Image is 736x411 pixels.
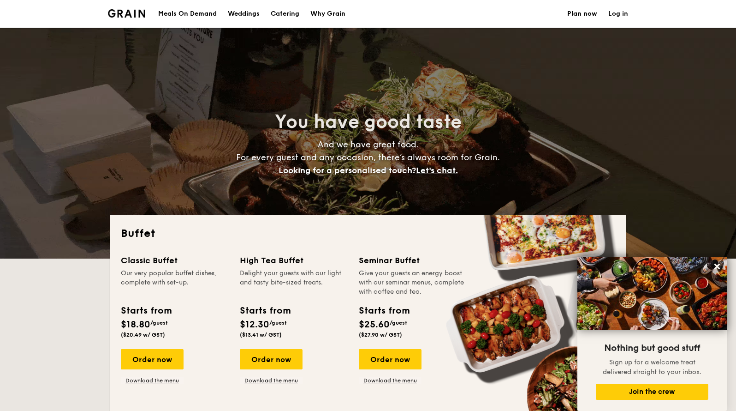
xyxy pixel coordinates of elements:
[275,111,462,133] span: You have good taste
[596,384,708,400] button: Join the crew
[240,269,348,296] div: Delight your guests with our light and tasty bite-sized treats.
[603,358,701,376] span: Sign up for a welcome treat delivered straight to your inbox.
[240,332,282,338] span: ($13.41 w/ GST)
[359,377,421,384] a: Download the menu
[359,304,409,318] div: Starts from
[240,319,269,330] span: $12.30
[359,254,467,267] div: Seminar Buffet
[121,377,184,384] a: Download the menu
[604,343,700,354] span: Nothing but good stuff
[240,377,303,384] a: Download the menu
[359,269,467,296] div: Give your guests an energy boost with our seminar menus, complete with coffee and tea.
[121,254,229,267] div: Classic Buffet
[359,332,402,338] span: ($27.90 w/ GST)
[121,332,165,338] span: ($20.49 w/ GST)
[108,9,145,18] a: Logotype
[279,165,416,175] span: Looking for a personalised touch?
[121,269,229,296] div: Our very popular buffet dishes, complete with set-up.
[121,319,150,330] span: $18.80
[236,139,500,175] span: And we have great food. For every guest and any occasion, there’s always room for Grain.
[240,349,303,369] div: Order now
[240,304,290,318] div: Starts from
[121,304,171,318] div: Starts from
[359,349,421,369] div: Order now
[108,9,145,18] img: Grain
[269,320,287,326] span: /guest
[710,259,724,274] button: Close
[359,319,390,330] span: $25.60
[390,320,407,326] span: /guest
[240,254,348,267] div: High Tea Buffet
[577,257,727,330] img: DSC07876-Edit02-Large.jpeg
[416,165,458,175] span: Let's chat.
[121,349,184,369] div: Order now
[121,226,615,241] h2: Buffet
[150,320,168,326] span: /guest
